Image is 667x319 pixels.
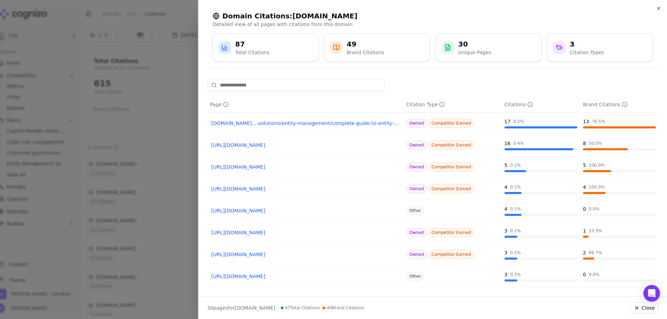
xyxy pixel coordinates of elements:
[211,185,399,192] a: [URL][DOMAIN_NAME]
[213,21,653,28] p: Detailed view of all pages with citations from this domain
[347,49,384,56] div: Brand Citations
[428,250,474,259] span: Competitor Earned
[513,141,524,146] div: 0.4 %
[630,302,659,313] button: Close
[211,120,399,127] a: [DOMAIN_NAME]...-solutions/entity-management/complete-guide-to-entity-management
[428,162,474,171] span: Competitor Earned
[504,162,508,169] div: 5
[234,305,275,311] span: [DOMAIN_NAME]
[458,49,491,56] div: Unique Pages
[592,119,605,124] div: 76.5 %
[406,141,427,150] span: Owned
[510,250,521,255] div: 0.1 %
[504,271,508,278] div: 3
[403,97,502,112] th: citationTypes
[210,101,229,108] div: Page
[589,272,600,277] div: 0.0 %
[406,119,427,128] span: Owned
[502,97,580,112] th: totalCitationCount
[211,273,399,280] a: [URL][DOMAIN_NAME]
[207,97,403,112] th: page
[589,162,605,168] div: 100.0 %
[510,184,521,190] div: 0.1 %
[406,101,445,108] div: Citation Type
[583,118,589,125] div: 13
[589,184,605,190] div: 100.0 %
[583,227,586,234] div: 1
[458,39,491,49] div: 30
[583,101,627,108] div: Brand Citations
[510,228,521,234] div: 0.1 %
[583,184,586,191] div: 4
[235,49,270,56] div: Total Citations
[211,207,399,214] a: [URL][DOMAIN_NAME]
[406,250,427,259] span: Owned
[570,49,604,56] div: Citation Types
[504,184,508,191] div: 4
[583,271,586,278] div: 0
[580,97,659,112] th: brandCitationCount
[211,229,399,236] a: [URL][DOMAIN_NAME]
[510,162,521,168] div: 0.1 %
[347,39,384,49] div: 49
[406,228,427,237] span: Owned
[570,39,604,49] div: 3
[510,206,521,212] div: 0.1 %
[281,305,320,311] span: 87 Total Citations
[513,119,524,124] div: 0.5 %
[406,206,424,215] span: Other
[504,227,508,234] div: 3
[213,11,653,21] h2: Domain Citations: [DOMAIN_NAME]
[583,205,586,212] div: 0
[406,184,427,193] span: Owned
[583,249,586,256] div: 2
[211,142,399,149] a: [URL][DOMAIN_NAME]
[428,184,474,193] span: Competitor Earned
[589,141,602,146] div: 50.0 %
[504,205,508,212] div: 4
[583,140,586,147] div: 8
[583,162,586,169] div: 5
[428,228,474,237] span: Competitor Earned
[406,272,424,281] span: Other
[510,272,521,277] div: 0.1 %
[504,118,511,125] div: 17
[589,228,602,234] div: 33.3 %
[406,162,427,171] span: Owned
[207,305,213,311] span: 30
[211,251,399,258] a: [URL][DOMAIN_NAME]
[428,141,474,150] span: Competitor Earned
[428,119,474,128] span: Competitor Earned
[235,39,270,49] div: 87
[504,140,511,147] div: 16
[504,249,508,256] div: 3
[207,304,275,311] p: page s for
[322,305,364,311] span: 49 Brand Citations
[589,250,602,255] div: 66.7 %
[211,163,399,170] a: [URL][DOMAIN_NAME]
[589,206,600,212] div: 0.0 %
[504,101,533,108] div: Citations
